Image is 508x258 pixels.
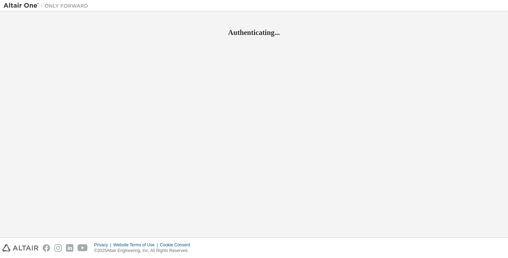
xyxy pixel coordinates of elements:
img: linkedin.svg [66,244,73,252]
div: Privacy [94,242,113,248]
img: Altair One [4,2,92,9]
div: Cookie Consent [160,242,194,248]
div: Website Terms of Use [113,242,160,248]
p: © 2025 Altair Engineering, Inc. All Rights Reserved. [94,248,194,254]
h2: Authenticating... [4,28,504,37]
img: instagram.svg [54,244,62,252]
img: altair_logo.svg [2,244,38,252]
img: youtube.svg [78,244,88,252]
img: facebook.svg [43,244,50,252]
